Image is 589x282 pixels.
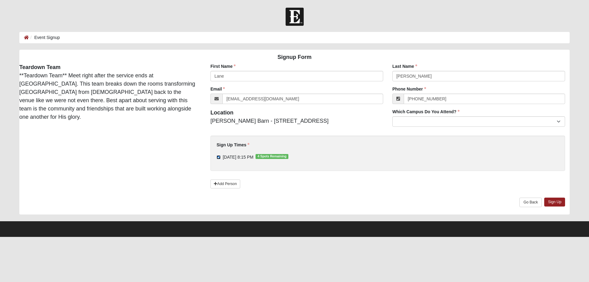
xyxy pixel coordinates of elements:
[210,180,240,188] a: Add Person
[19,64,60,70] strong: Teardown Team
[544,198,565,207] a: Sign Up
[19,54,570,61] h4: Signup Form
[210,110,233,116] strong: Location
[210,63,236,69] label: First Name
[15,63,201,121] div: **Teardown Team** Meet right after the service ends at [GEOGRAPHIC_DATA]. This team breaks down t...
[392,109,460,115] label: Which Campus Do You Attend?
[223,155,253,160] span: [DATE] 8:15 PM
[217,142,249,148] label: Sign Up Times
[256,154,288,159] span: 4 Spots Remaining
[210,86,225,92] label: Email
[392,63,417,69] label: Last Name
[286,8,304,26] img: Church of Eleven22 Logo
[519,198,542,207] a: Go Back
[217,155,221,159] input: [DATE] 8:15 PM4 Spots Remaining
[392,86,426,92] label: Phone Number
[206,109,388,125] div: [PERSON_NAME] Barn - [STREET_ADDRESS]
[29,34,60,41] li: Event Signup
